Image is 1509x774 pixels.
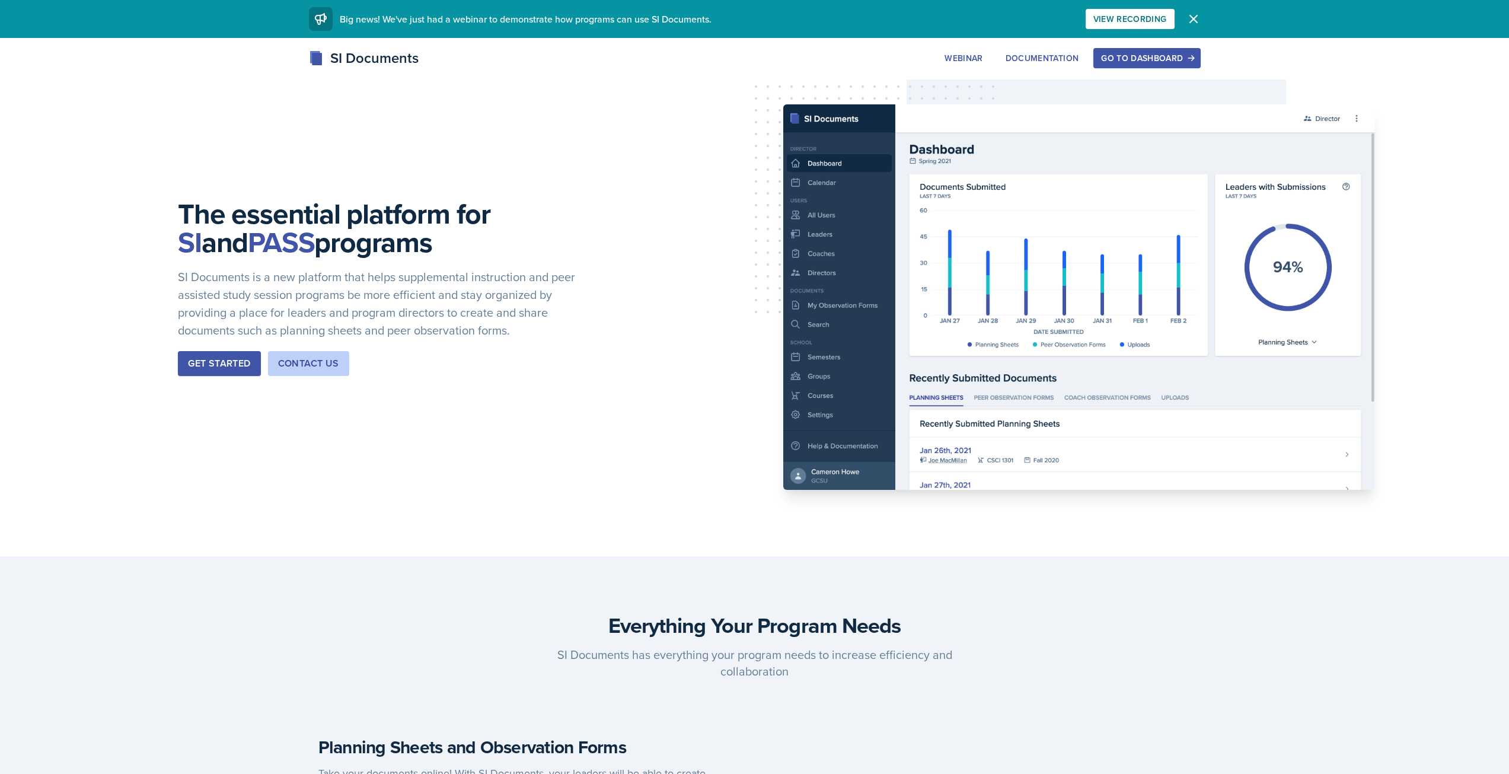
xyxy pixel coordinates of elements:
[527,646,982,680] p: SI Documents has everything your program needs to increase efficiency and collaboration
[268,351,349,376] button: Contact Us
[1006,53,1079,63] div: Documentation
[178,351,260,376] button: Get Started
[318,737,745,758] h4: Planning Sheets and Observation Forms
[278,356,339,371] div: Contact Us
[937,48,990,68] button: Webinar
[998,48,1087,68] button: Documentation
[340,12,712,26] span: Big news! We've just had a webinar to demonstrate how programs can use SI Documents.
[945,53,982,63] div: Webinar
[1086,9,1175,29] button: View Recording
[1101,53,1192,63] div: Go to Dashboard
[1093,14,1167,24] div: View Recording
[318,613,1191,637] h3: Everything Your Program Needs
[309,47,419,69] div: SI Documents
[1093,48,1200,68] button: Go to Dashboard
[188,356,250,371] div: Get Started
